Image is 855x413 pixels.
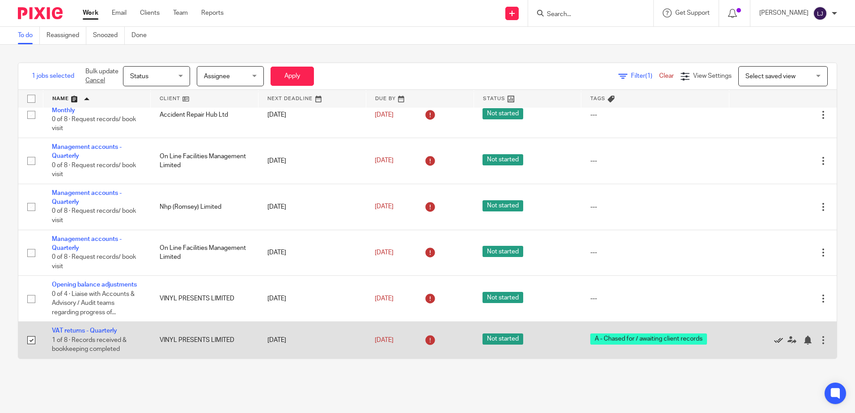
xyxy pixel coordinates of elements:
[483,333,523,345] span: Not started
[483,292,523,303] span: Not started
[659,73,674,79] a: Clear
[173,8,188,17] a: Team
[52,337,127,353] span: 1 of 8 · Records received & bookkeeping completed
[52,291,135,316] span: 0 of 4 · Liaise with Accounts & Advisory / Audit teams regarding progress of...
[546,11,626,19] input: Search
[85,77,105,84] a: Cancel
[18,27,40,44] a: To do
[151,322,258,358] td: VINYL PRESENTS LIMITED
[83,8,98,17] a: Work
[52,144,122,159] a: Management accounts - Quarterly
[483,200,523,211] span: Not started
[590,96,605,101] span: Tags
[258,184,366,230] td: [DATE]
[204,73,230,80] span: Assignee
[375,249,394,256] span: [DATE]
[151,92,258,138] td: Accident Repair Hub Ltd
[258,92,366,138] td: [DATE]
[18,7,63,19] img: Pixie
[258,322,366,358] td: [DATE]
[813,6,827,21] img: svg%3E
[258,138,366,184] td: [DATE]
[590,333,707,345] span: A - Chased for / awaiting client records
[52,328,117,334] a: VAT returns - Quarterly
[271,67,314,86] button: Apply
[590,156,720,165] div: ---
[47,27,86,44] a: Reassigned
[375,112,394,118] span: [DATE]
[151,230,258,276] td: On Line Facilities Management Limited
[85,67,119,85] p: Bulk update
[52,282,137,288] a: Opening balance adjustments
[140,8,160,17] a: Clients
[759,8,808,17] p: [PERSON_NAME]
[151,276,258,322] td: VINYL PRESENTS LIMITED
[590,110,720,119] div: ---
[258,230,366,276] td: [DATE]
[52,236,122,251] a: Management accounts - Quarterly
[93,27,125,44] a: Snoozed
[52,116,136,132] span: 0 of 8 · Request records/ book visit
[590,202,720,211] div: ---
[375,337,394,343] span: [DATE]
[201,8,224,17] a: Reports
[590,294,720,303] div: ---
[483,108,523,119] span: Not started
[52,190,122,205] a: Management accounts - Quarterly
[693,73,732,79] span: View Settings
[375,158,394,164] span: [DATE]
[645,73,652,79] span: (1)
[52,254,136,270] span: 0 of 8 · Request records/ book visit
[375,204,394,210] span: [DATE]
[774,336,787,345] a: Mark as done
[745,73,796,80] span: Select saved view
[131,27,153,44] a: Done
[258,276,366,322] td: [DATE]
[52,208,136,224] span: 0 of 8 · Request records/ book visit
[375,295,394,302] span: [DATE]
[32,72,74,80] span: 1 jobs selected
[151,138,258,184] td: On Line Facilities Management Limited
[52,98,122,113] a: Management accounts - Monthly
[675,10,710,16] span: Get Support
[483,246,523,257] span: Not started
[151,184,258,230] td: Nhp (Romsey) Limited
[483,154,523,165] span: Not started
[52,162,136,178] span: 0 of 8 · Request records/ book visit
[130,73,148,80] span: Status
[631,73,659,79] span: Filter
[112,8,127,17] a: Email
[590,248,720,257] div: ---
